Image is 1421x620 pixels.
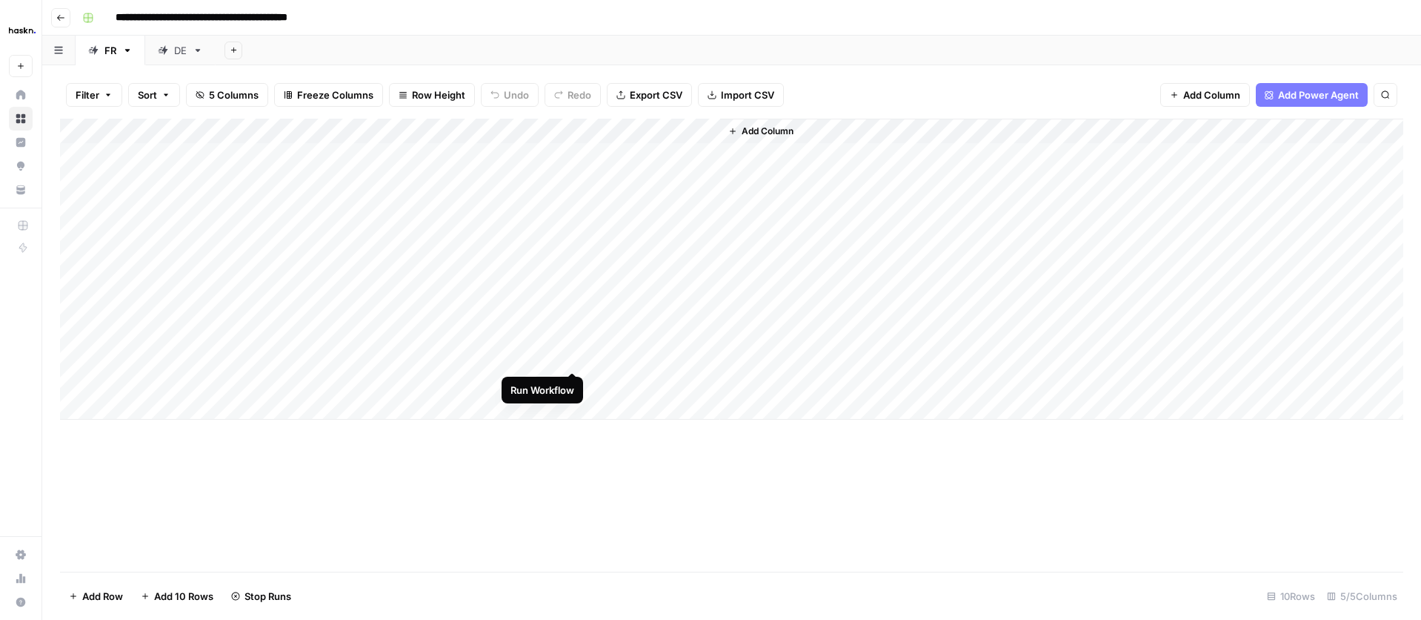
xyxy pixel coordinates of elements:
[104,43,116,58] div: FR
[568,88,591,102] span: Redo
[510,383,574,398] div: Run Workflow
[481,83,539,107] button: Undo
[1160,83,1250,107] button: Add Column
[76,88,99,102] span: Filter
[132,584,222,608] button: Add 10 Rows
[9,107,33,131] a: Browse
[274,83,383,107] button: Freeze Columns
[9,83,33,107] a: Home
[128,83,180,107] button: Sort
[174,43,187,58] div: DE
[412,88,465,102] span: Row Height
[630,88,682,102] span: Export CSV
[9,178,33,202] a: Your Data
[722,122,799,141] button: Add Column
[607,83,692,107] button: Export CSV
[222,584,300,608] button: Stop Runs
[721,88,774,102] span: Import CSV
[1261,584,1321,608] div: 10 Rows
[1256,83,1368,107] button: Add Power Agent
[1321,584,1403,608] div: 5/5 Columns
[209,88,259,102] span: 5 Columns
[9,131,33,154] a: Insights
[297,88,373,102] span: Freeze Columns
[244,589,291,604] span: Stop Runs
[389,83,475,107] button: Row Height
[76,36,145,65] a: FR
[145,36,216,65] a: DE
[698,83,784,107] button: Import CSV
[9,543,33,567] a: Settings
[186,83,268,107] button: 5 Columns
[504,88,529,102] span: Undo
[60,584,132,608] button: Add Row
[82,589,123,604] span: Add Row
[9,154,33,178] a: Opportunities
[545,83,601,107] button: Redo
[1278,88,1359,102] span: Add Power Agent
[742,125,793,138] span: Add Column
[66,83,122,107] button: Filter
[138,88,157,102] span: Sort
[9,17,36,44] img: Haskn Logo
[154,589,213,604] span: Add 10 Rows
[9,12,33,49] button: Workspace: Haskn
[9,590,33,614] button: Help + Support
[9,567,33,590] a: Usage
[1183,88,1240,102] span: Add Column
